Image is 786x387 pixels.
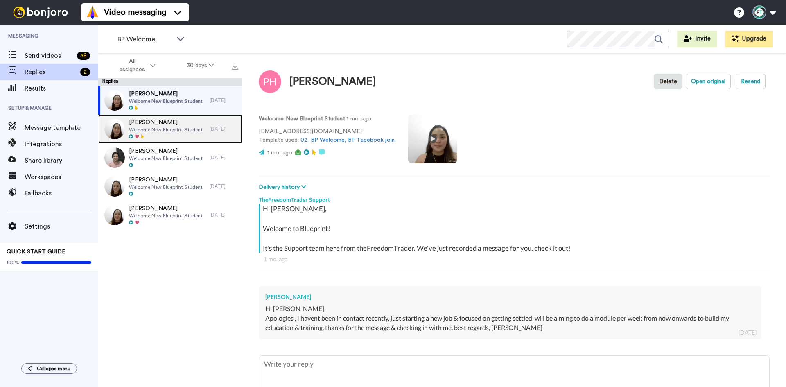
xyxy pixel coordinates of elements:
[263,204,768,253] div: Hi [PERSON_NAME], Welcome to Blueprint! It's the Support team here from theFreedomTrader. We've j...
[129,204,203,213] span: [PERSON_NAME]
[129,118,203,127] span: [PERSON_NAME]
[259,116,345,122] strong: Welcome New Blueprint Student
[267,150,292,156] span: 1 mo. ago
[98,86,242,115] a: [PERSON_NAME]Welcome New Blueprint Student[DATE]
[265,304,755,314] div: Hi [PERSON_NAME],
[37,365,70,372] span: Collapse menu
[210,97,238,104] div: [DATE]
[117,34,172,44] span: BP Welcome
[300,137,396,143] a: 02. BP Welcome, BP Facebook join.
[25,188,98,198] span: Fallbacks
[129,176,203,184] span: [PERSON_NAME]
[259,70,281,93] img: Image of Paresh Hira
[25,123,98,133] span: Message template
[104,90,125,111] img: 319e91d1-05cc-4a78-8554-45238a6af635-thumb.jpg
[25,156,98,165] span: Share library
[259,183,309,192] button: Delivery history
[98,172,242,201] a: [PERSON_NAME]Welcome New Blueprint Student[DATE]
[104,147,125,168] img: 6e9c1125-d25c-4289-9dbe-48e98462a9b4-thumb.jpg
[677,31,717,47] button: Invite
[98,78,242,86] div: Replies
[104,119,125,139] img: 7ed3ad1a-63e6-410d-bf53-c4d1d5d361be-thumb.jpg
[25,84,98,93] span: Results
[259,192,770,204] div: TheFreedomTrader Support
[210,154,238,161] div: [DATE]
[25,139,98,149] span: Integrations
[10,7,71,18] img: bj-logo-header-white.svg
[686,74,731,89] button: Open original
[129,90,203,98] span: [PERSON_NAME]
[654,74,682,89] button: Delete
[129,184,203,190] span: Welcome New Blueprint Student
[86,6,99,19] img: vm-color.svg
[259,115,396,123] p: : 1 mo. ago
[229,59,241,72] button: Export all results that match these filters now.
[7,249,65,255] span: QUICK START GUIDE
[104,7,166,18] span: Video messaging
[77,52,90,60] div: 38
[171,58,230,73] button: 30 days
[265,293,755,301] div: [PERSON_NAME]
[129,127,203,133] span: Welcome New Blueprint Student
[736,74,766,89] button: Resend
[210,183,238,190] div: [DATE]
[129,213,203,219] span: Welcome New Blueprint Student
[264,255,765,263] div: 1 mo. ago
[725,31,773,47] button: Upgrade
[289,76,376,88] div: [PERSON_NAME]
[739,328,757,337] div: [DATE]
[98,201,242,229] a: [PERSON_NAME]Welcome New Blueprint Student[DATE]
[210,212,238,218] div: [DATE]
[115,57,149,74] span: All assignees
[25,222,98,231] span: Settings
[80,68,90,76] div: 2
[25,67,77,77] span: Replies
[7,259,19,266] span: 100%
[98,115,242,143] a: [PERSON_NAME]Welcome New Blueprint Student[DATE]
[104,176,125,197] img: 5222c18f-c11d-406e-bb35-b27be5967eb3-thumb.jpg
[98,143,242,172] a: [PERSON_NAME]Welcome New Blueprint Student[DATE]
[25,51,74,61] span: Send videos
[129,98,203,104] span: Welcome New Blueprint Student
[21,363,77,374] button: Collapse menu
[232,63,238,70] img: export.svg
[259,127,396,145] p: [EMAIL_ADDRESS][DOMAIN_NAME] Template used:
[129,155,203,162] span: Welcome New Blueprint Student
[129,147,203,155] span: [PERSON_NAME]
[210,126,238,132] div: [DATE]
[100,54,171,77] button: All assignees
[265,314,755,333] div: Apologies , I havent been in contact recently, just starting a new job & focused on getting settl...
[104,205,125,225] img: 70c89f95-3606-4aa6-95f4-c372546476f7-thumb.jpg
[25,172,98,182] span: Workspaces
